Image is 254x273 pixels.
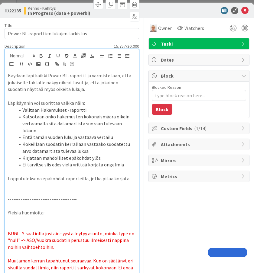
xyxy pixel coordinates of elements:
[161,125,238,132] span: Custom Fields
[28,11,90,15] b: In Progress (data + powerbi)
[161,157,238,164] span: Mirrors
[5,28,139,39] input: type card name here...
[8,175,136,182] p: Lopputuloksena epäkohdat raporteilla, jotka pitää korjata.
[5,23,12,28] label: Title
[15,113,136,134] li: Katsotaan onko hakemusten kokonaismäärä oikein vertaamalla sitä datamartista suoraan tulevaan lukuun
[161,72,238,79] span: Block
[28,6,90,11] span: Kenno - Kehitys
[161,141,238,148] span: Attachments
[15,107,136,114] li: Valitaan Hakemukset -raportti
[161,56,238,63] span: Dates
[8,196,136,203] p: --------------------------------------
[15,155,136,162] li: Kirjataan mahdolliset epäkohdat ylös
[161,173,238,180] span: Metrics
[8,72,136,93] p: Käydään läpi kaikki Power BI -raportit ja varmistetaan, että jokaiselle faktalle näkyy oikeat luv...
[9,8,21,14] b: 22135
[5,43,25,49] span: Description
[161,40,238,47] span: Taski
[8,209,136,216] p: Yleisiä huomioita:
[150,24,157,32] img: PM
[8,230,135,250] span: BUGI - Y-säätiöllä jostain syystä löytyy asunto, minkä type on "null" -> ASO/Vuokra suodatin peru...
[27,43,139,49] div: 15,757 / 30,000
[152,85,181,90] label: Blocked Reason
[8,100,136,107] p: Läpikäynnin voi suorittaa vaikka näin:
[15,161,136,168] li: Ei tarvitse siis edes vielä yrittää korjata ongelmia
[15,141,136,154] li: Kokeillaan suodatin kerrallaan vastaako suodatettu arvo datamartista tulevaa lukua
[15,134,136,141] li: Entä tämän vuoden luku ja vastaava vertailu
[152,104,172,115] button: Block
[5,7,21,14] span: ID
[194,125,207,131] span: ( 1/14 )
[184,24,204,32] span: Watchers
[158,24,172,32] span: Owner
